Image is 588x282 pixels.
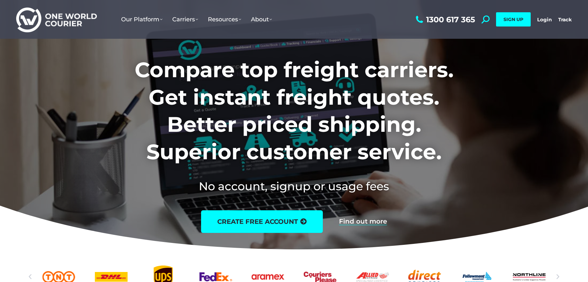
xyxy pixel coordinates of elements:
a: Track [558,16,572,23]
span: Resources [208,16,241,23]
img: One World Courier [16,6,97,33]
span: SIGN UP [503,16,523,22]
a: Login [537,16,552,23]
a: SIGN UP [496,12,531,26]
a: About [246,9,277,29]
h1: Compare top freight carriers. Get instant freight quotes. Better priced shipping. Superior custom... [92,56,496,165]
a: Our Platform [116,9,167,29]
span: Our Platform [121,16,163,23]
a: Resources [203,9,246,29]
a: Carriers [167,9,203,29]
span: About [251,16,272,23]
a: create free account [201,210,323,233]
a: Find out more [339,218,387,225]
span: Carriers [172,16,198,23]
h2: No account, signup or usage fees [92,178,496,194]
a: 1300 617 365 [414,16,475,24]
